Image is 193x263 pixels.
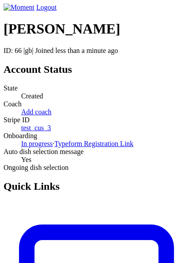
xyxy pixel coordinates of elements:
[21,108,52,116] a: Add coach
[21,156,31,163] span: Yes
[4,100,189,108] dt: Coach
[21,140,53,147] a: In progress
[53,140,55,147] span: ·
[4,148,189,156] dt: Auto dish selection message
[55,140,134,147] a: Typeform Registration Link
[25,47,32,54] span: gb
[36,4,56,11] a: Logout
[4,64,189,75] h2: Account Status
[4,164,189,172] dt: Ongoing dish selection
[4,4,34,11] img: Moment
[4,84,189,92] dt: State
[4,116,189,124] dt: Stripe ID
[4,132,189,140] dt: Onboarding
[4,21,189,37] h1: [PERSON_NAME]
[21,92,43,100] span: Created
[21,124,51,131] a: test_cus_3
[4,47,189,55] p: ID: 66 | | Joined less than a minute ago
[4,180,189,192] h2: Quick Links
